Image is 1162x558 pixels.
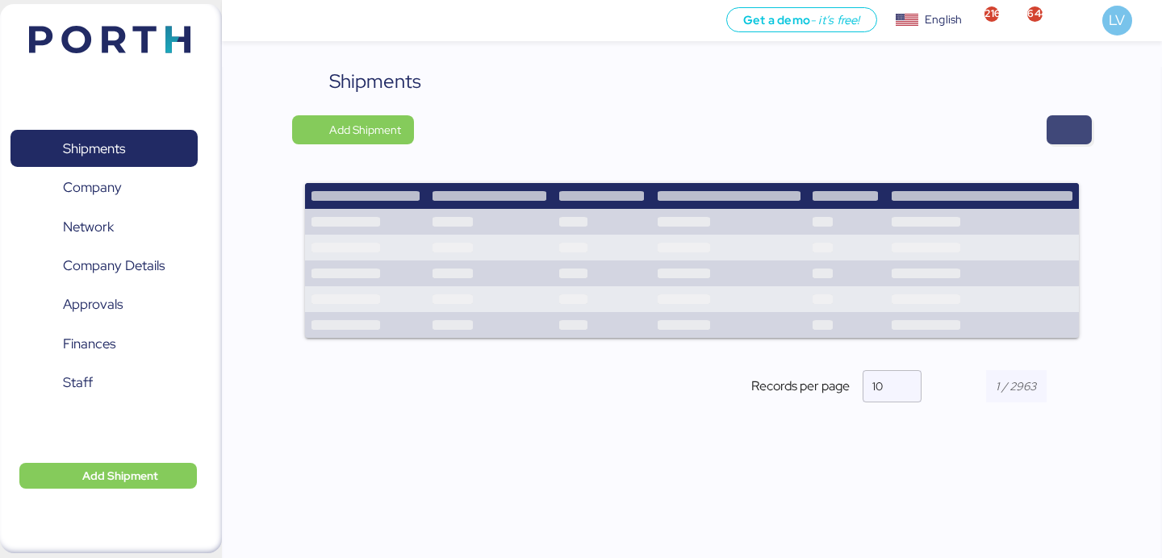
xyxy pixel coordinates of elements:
[63,137,125,160] span: Shipments
[63,293,123,316] span: Approvals
[63,254,165,277] span: Company Details
[10,326,198,363] a: Finances
[10,169,198,206] a: Company
[63,176,122,199] span: Company
[10,286,198,323] a: Approvals
[986,370,1047,402] input: 1 / 2963
[925,11,962,28] div: English
[82,466,158,485] span: Add Shipment
[10,248,198,285] a: Company Details
[1109,10,1125,31] span: LV
[10,130,198,167] a: Shipments
[329,120,401,139] span: Add Shipment
[329,67,421,96] div: Shipments
[63,332,115,356] span: Finances
[292,115,414,144] button: Add Shipment
[19,463,197,489] button: Add Shipment
[10,208,198,245] a: Network
[232,7,259,35] button: Menu
[63,371,93,394] span: Staff
[872,379,883,394] span: 10
[751,377,850,396] span: Records per page
[63,215,114,239] span: Network
[10,364,198,402] a: Staff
